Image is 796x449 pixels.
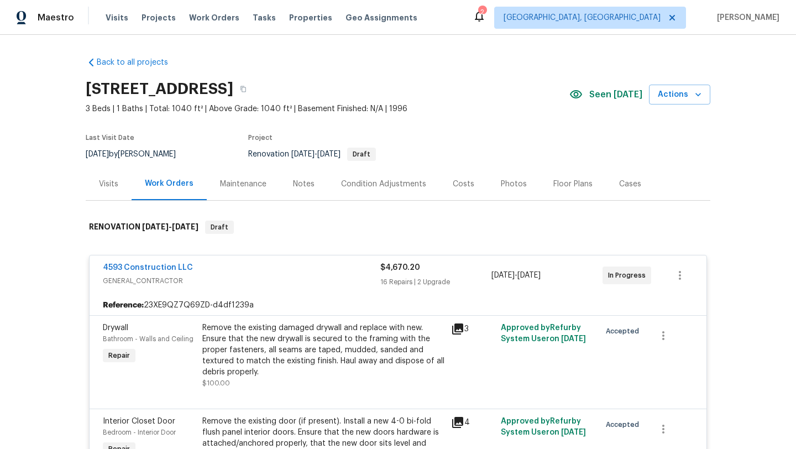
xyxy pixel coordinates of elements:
span: Draft [206,222,233,233]
span: Approved by Refurby System User on [501,417,586,436]
a: 4593 Construction LLC [103,264,193,272]
div: 23XE9QZ7Q69ZD-d4df1239a [90,295,706,315]
span: Projects [142,12,176,23]
button: Copy Address [233,79,253,99]
div: RENOVATION [DATE]-[DATE]Draft [86,210,710,245]
span: Last Visit Date [86,134,134,141]
span: Accepted [606,419,643,430]
span: [DATE] [142,223,169,231]
div: Notes [293,179,315,190]
span: [DATE] [491,272,515,279]
div: 3 [451,322,494,336]
span: Geo Assignments [345,12,417,23]
span: Accepted [606,326,643,337]
span: [DATE] [517,272,541,279]
span: Bathroom - Walls and Ceiling [103,336,193,342]
span: - [142,223,198,231]
div: Work Orders [145,178,193,189]
div: Costs [453,179,474,190]
span: Seen [DATE] [589,89,642,100]
span: [DATE] [291,150,315,158]
span: [DATE] [317,150,341,158]
span: [DATE] [86,150,109,158]
span: Renovation [248,150,376,158]
span: [GEOGRAPHIC_DATA], [GEOGRAPHIC_DATA] [504,12,661,23]
span: Project [248,134,273,141]
div: Remove the existing damaged drywall and replace with new. Ensure that the new drywall is secured ... [202,322,444,378]
span: Properties [289,12,332,23]
div: Photos [501,179,527,190]
div: Cases [619,179,641,190]
span: Maestro [38,12,74,23]
div: 2 [478,7,486,18]
button: Actions [649,85,710,105]
span: - [291,150,341,158]
div: by [PERSON_NAME] [86,148,189,161]
div: 16 Repairs | 2 Upgrade [380,276,491,288]
span: [DATE] [172,223,198,231]
span: Approved by Refurby System User on [501,324,586,343]
h2: [STREET_ADDRESS] [86,83,233,95]
span: Visits [106,12,128,23]
span: Work Orders [189,12,239,23]
b: Reference: [103,300,144,311]
span: 3 Beds | 1 Baths | Total: 1040 ft² | Above Grade: 1040 ft² | Basement Finished: N/A | 1996 [86,103,569,114]
div: 4 [451,416,494,429]
span: Drywall [103,324,128,332]
div: Condition Adjustments [341,179,426,190]
span: [DATE] [561,429,586,436]
span: GENERAL_CONTRACTOR [103,275,380,286]
span: Actions [658,88,701,102]
span: Draft [348,151,375,158]
span: [PERSON_NAME] [713,12,779,23]
a: Back to all projects [86,57,192,68]
h6: RENOVATION [89,221,198,234]
span: In Progress [608,270,650,281]
span: Repair [104,350,134,361]
span: - [491,270,541,281]
span: $4,670.20 [380,264,420,272]
span: Tasks [253,14,276,22]
span: $100.00 [202,380,230,387]
div: Maintenance [220,179,266,190]
div: Visits [99,179,118,190]
div: Floor Plans [553,179,593,190]
span: [DATE] [561,335,586,343]
span: Bedroom - Interior Door [103,429,176,436]
span: Interior Closet Door [103,417,175,425]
